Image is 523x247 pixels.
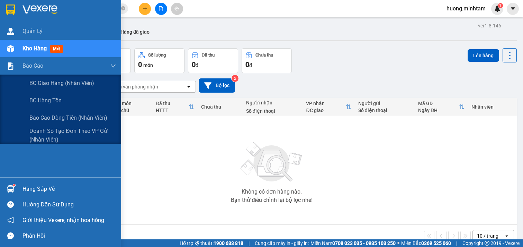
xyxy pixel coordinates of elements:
div: ĐC giao [306,108,345,113]
button: file-add [155,3,167,15]
button: Hàng đã giao [115,24,155,40]
img: warehouse-icon [7,45,14,52]
div: Tên món [112,101,149,106]
div: Người nhận [246,100,299,105]
img: warehouse-icon [7,185,14,193]
span: Giới thiệu Vexere, nhận hoa hồng [22,216,104,224]
img: svg+xml;base64,PHN2ZyBjbGFzcz0ibGlzdC1wbHVnX19zdmciIHhtbG5zPSJodHRwOi8vd3d3LnczLm9yZy8yMDAwL3N2Zy... [237,138,306,186]
img: icon-new-feature [494,6,501,12]
strong: 0369 525 060 [421,240,451,246]
div: Người gửi [358,101,412,106]
div: ver 1.8.146 [478,22,501,29]
div: Đã thu [202,53,215,58]
span: plus [143,6,147,11]
button: Lên hàng [468,49,499,62]
div: Số điện thoại [246,108,299,114]
span: question-circle [7,201,14,208]
div: Phản hồi [22,231,116,241]
span: message [7,232,14,239]
button: Đã thu0đ [188,48,238,73]
strong: 0708 023 035 - 0935 103 250 [332,240,396,246]
button: caret-down [507,3,519,15]
span: đ [249,62,252,68]
div: Chưa thu [201,104,239,110]
div: Chọn văn phòng nhận [110,83,158,90]
span: | [456,239,457,247]
span: ⚪️ [397,242,399,245]
div: Hàng sắp về [22,184,116,194]
sup: 1 [498,3,503,8]
div: Đã thu [156,101,189,106]
span: Miền Bắc [401,239,451,247]
span: BC hàng tồn [29,96,62,105]
span: notification [7,217,14,223]
div: Bạn thử điều chỉnh lại bộ lọc nhé! [231,197,313,203]
sup: 2 [232,75,238,82]
img: solution-icon [7,62,14,70]
span: 0 [245,60,249,69]
div: Ghi chú [112,108,149,113]
div: HTTT [156,108,189,113]
span: Báo cáo [22,61,43,70]
span: đ [196,62,198,68]
span: huong.minhtam [441,4,491,13]
div: Hướng dẫn sử dụng [22,199,116,210]
span: Doanh số tạo đơn theo VP gửi (nhân viên) [29,127,116,144]
span: close-circle [121,6,125,10]
span: 0 [138,60,142,69]
button: plus [139,3,151,15]
span: món [143,62,153,68]
img: warehouse-icon [7,28,14,35]
span: Cung cấp máy in - giấy in: [255,239,309,247]
div: Mã GD [418,101,459,106]
span: aim [174,6,179,11]
span: mới [50,45,63,53]
img: logo-vxr [6,5,15,15]
button: Chưa thu0đ [242,48,292,73]
div: Số lượng [148,53,166,58]
div: VP nhận [306,101,345,106]
sup: 1 [13,184,15,186]
div: Không có đơn hàng nào. [242,189,302,195]
span: down [110,63,116,69]
span: Kho hàng [22,45,47,52]
button: Bộ lọc [199,78,235,93]
svg: open [504,233,510,239]
span: | [249,239,250,247]
span: 0 [192,60,196,69]
th: Toggle SortBy [415,98,468,116]
span: copyright [485,241,489,246]
span: 1 [499,3,502,8]
svg: open [186,84,191,90]
th: Toggle SortBy [303,98,354,116]
button: Số lượng0món [134,48,184,73]
span: close-circle [121,6,125,12]
span: Báo cáo dòng tiền (nhân viên) [29,113,107,122]
div: Nhân viên [471,104,513,110]
div: 10 / trang [477,232,498,239]
span: file-add [159,6,163,11]
div: Chưa thu [255,53,273,58]
button: aim [171,3,183,15]
div: Số điện thoại [358,108,412,113]
span: BC giao hàng (nhân viên) [29,79,94,87]
th: Toggle SortBy [152,98,198,116]
span: caret-down [510,6,516,12]
strong: 1900 633 818 [214,240,243,246]
span: Quản Lý [22,27,43,35]
div: Ngày ĐH [418,108,459,113]
span: Hỗ trợ kỹ thuật: [180,239,243,247]
span: Miền Nam [310,239,396,247]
